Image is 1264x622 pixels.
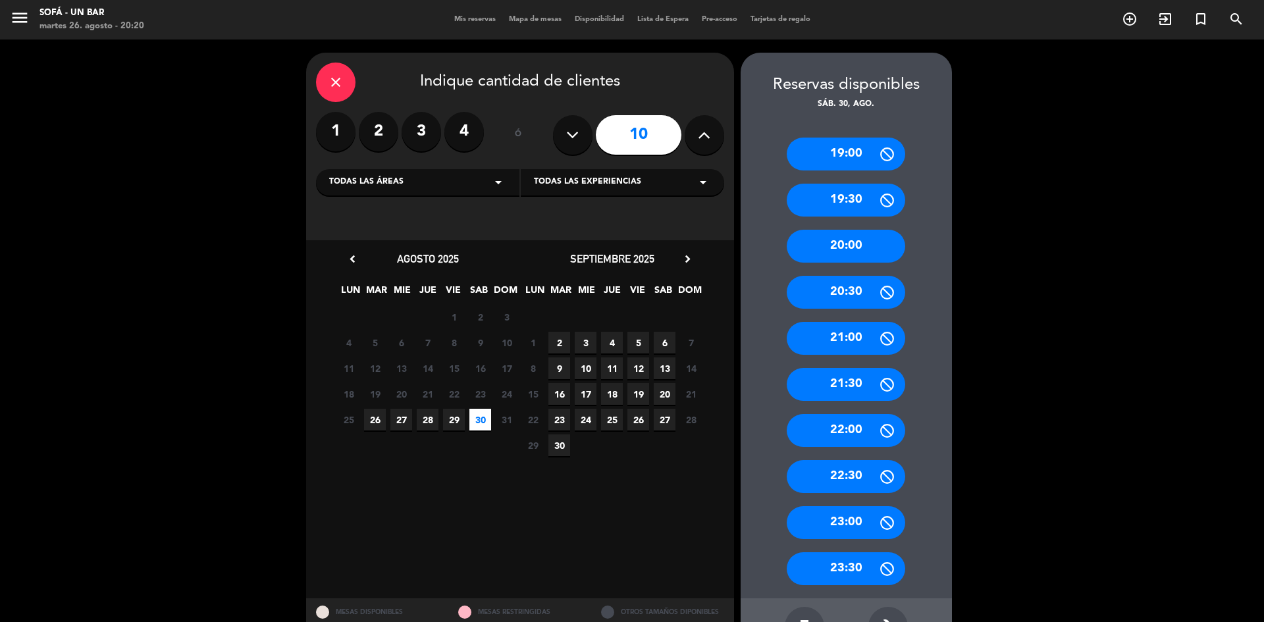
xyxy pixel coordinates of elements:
span: 23 [469,383,491,405]
div: 22:30 [787,460,905,493]
i: chevron_left [346,252,359,266]
label: 2 [359,112,398,151]
span: 31 [496,409,517,430]
span: 14 [417,357,438,379]
span: 21 [417,383,438,405]
span: 9 [469,332,491,353]
span: 5 [364,332,386,353]
span: 23 [548,409,570,430]
div: martes 26. agosto - 20:20 [39,20,144,33]
span: 1 [443,306,465,328]
span: 19 [364,383,386,405]
span: JUE [601,282,623,304]
span: DOM [494,282,515,304]
span: 8 [443,332,465,353]
span: agosto 2025 [397,252,459,265]
span: 29 [522,434,544,456]
span: 12 [627,357,649,379]
span: 4 [338,332,359,353]
span: 30 [548,434,570,456]
span: MIE [391,282,413,304]
span: 8 [522,357,544,379]
span: VIE [627,282,648,304]
span: 14 [680,357,702,379]
span: septiembre 2025 [570,252,654,265]
span: Tarjetas de regalo [744,16,817,23]
span: 6 [390,332,412,353]
i: menu [10,8,30,28]
span: DOM [678,282,700,304]
label: 3 [402,112,441,151]
div: 19:30 [787,184,905,217]
div: ó [497,112,540,158]
div: 20:30 [787,276,905,309]
div: 22:00 [787,414,905,447]
span: Disponibilidad [568,16,631,23]
span: 26 [364,409,386,430]
span: 16 [548,383,570,405]
span: 29 [443,409,465,430]
span: 22 [443,383,465,405]
span: 18 [601,383,623,405]
span: Mis reservas [448,16,502,23]
span: 15 [443,357,465,379]
span: 17 [575,383,596,405]
div: Indique cantidad de clientes [316,63,724,102]
span: Todas las áreas [329,176,404,189]
span: 24 [496,383,517,405]
span: 18 [338,383,359,405]
i: search [1228,11,1244,27]
span: MIE [575,282,597,304]
span: 17 [496,357,517,379]
i: arrow_drop_down [695,174,711,190]
div: 19:00 [787,138,905,170]
label: 4 [444,112,484,151]
span: 2 [548,332,570,353]
span: 11 [338,357,359,379]
span: JUE [417,282,438,304]
span: Lista de Espera [631,16,695,23]
i: turned_in_not [1193,11,1209,27]
span: 28 [680,409,702,430]
span: 15 [522,383,544,405]
span: 11 [601,357,623,379]
span: MAR [550,282,571,304]
i: exit_to_app [1157,11,1173,27]
div: 23:00 [787,506,905,539]
span: Todas las experiencias [534,176,641,189]
span: 2 [469,306,491,328]
i: add_circle_outline [1122,11,1138,27]
span: Mapa de mesas [502,16,568,23]
span: 26 [627,409,649,430]
span: 7 [680,332,702,353]
span: 16 [469,357,491,379]
span: SAB [652,282,674,304]
label: 1 [316,112,355,151]
span: LUN [340,282,361,304]
span: 12 [364,357,386,379]
div: 23:30 [787,552,905,585]
span: VIE [442,282,464,304]
span: 10 [496,332,517,353]
span: 13 [654,357,675,379]
span: 19 [627,383,649,405]
div: 21:30 [787,368,905,401]
span: 21 [680,383,702,405]
span: SAB [468,282,490,304]
div: 21:00 [787,322,905,355]
span: 5 [627,332,649,353]
span: LUN [524,282,546,304]
span: 4 [601,332,623,353]
span: 28 [417,409,438,430]
span: 7 [417,332,438,353]
span: 13 [390,357,412,379]
span: 6 [654,332,675,353]
div: sáb. 30, ago. [741,98,952,111]
span: MAR [365,282,387,304]
span: 30 [469,409,491,430]
div: 20:00 [787,230,905,263]
div: SOFÁ - un bar [39,7,144,20]
span: 25 [601,409,623,430]
i: close [328,74,344,90]
span: 9 [548,357,570,379]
